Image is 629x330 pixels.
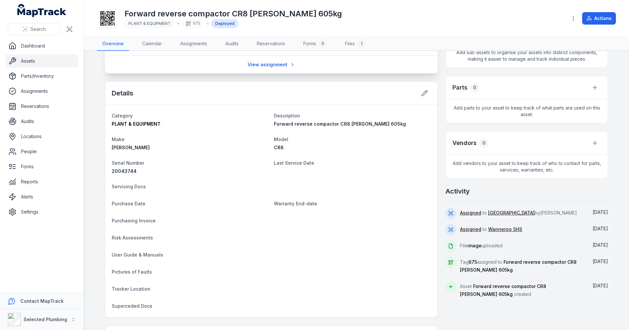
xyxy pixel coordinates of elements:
[137,37,167,51] a: Calendar
[112,89,133,98] h2: Details
[112,235,153,240] span: Risk Assessments
[460,259,577,273] span: Tag assigned to
[5,175,78,188] a: Reports
[460,226,481,233] a: Assigned
[446,155,608,178] span: Add vendors to your asset to keep track of who to contact for parts, services, warranties, etc.
[446,187,470,196] h2: Activity
[112,201,145,206] span: Purchase Date
[97,37,129,51] a: Overview
[593,283,608,288] span: [DATE]
[220,37,244,51] a: Audits
[5,54,78,68] a: Assets
[5,160,78,173] a: Forms
[593,226,608,231] span: [DATE]
[5,85,78,98] a: Assignments
[467,243,482,248] span: image
[319,40,327,48] div: 0
[446,99,608,123] span: Add parts to your asset to keep track of what parts are used on this asset.
[593,226,608,231] time: 5/8/2025, 8:35:57 AM
[593,209,608,215] span: [DATE]
[460,259,577,273] span: Forward reverse compactor CR8 [PERSON_NAME] 605kg
[182,19,204,28] div: 675
[446,44,608,68] span: Add sub-assets to organise your assets into distinct components, making it easier to manage and t...
[112,252,163,258] span: User Guide & Manuals
[460,210,481,216] a: Assigned
[593,209,608,215] time: 9/18/2025, 7:07:05 AM
[357,40,365,48] div: 1
[24,317,67,322] strong: Selected Plumbing
[460,210,577,216] span: to by [PERSON_NAME]
[479,138,488,148] div: 0
[274,136,288,142] span: Model
[593,258,608,264] time: 5/8/2025, 8:35:37 AM
[112,113,133,118] span: Category
[452,138,477,148] h3: Vendors
[112,269,152,275] span: Pictures of Faults
[593,242,608,248] time: 5/8/2025, 8:35:49 AM
[112,184,146,189] span: Servicing Docs
[5,190,78,203] a: Alerts
[593,283,608,288] time: 5/8/2025, 8:35:37 AM
[460,283,546,297] span: Asset created
[340,37,371,51] a: Files1
[460,243,503,248] span: File uploaded
[30,26,46,32] span: Search
[593,242,608,248] span: [DATE]
[488,226,522,233] a: Wanneroo SHS
[5,100,78,113] a: Reservations
[274,145,284,150] span: CR8
[5,115,78,128] a: Audits
[243,58,299,71] a: View assignment
[274,201,317,206] span: Warranty End-date
[112,286,150,292] span: Tracker Location
[488,210,535,216] a: [GEOGRAPHIC_DATA]
[211,19,238,28] div: Deployed
[252,37,290,51] a: Reservations
[5,39,78,52] a: Dashboard
[582,12,616,25] button: Actions
[5,205,78,218] a: Settings
[8,23,61,35] button: Search
[112,160,144,166] span: Serial Number
[112,303,152,309] span: Superceded Docs
[298,37,332,51] a: Forms0
[124,9,342,19] h1: Forward reverse compactor CR8 [PERSON_NAME] 605kg
[452,83,467,92] h3: Parts
[112,121,161,127] span: PLANT & EQUIPMENT
[112,218,156,223] span: Purchasing Invoice
[470,83,479,92] div: 0
[468,259,477,265] span: 675
[128,21,171,26] span: PLANT & EQUIPMENT
[460,226,522,232] span: to
[5,70,78,83] a: Parts/Inventory
[20,298,64,304] strong: Contact MapTrack
[5,130,78,143] a: Locations
[274,113,300,118] span: Description
[5,145,78,158] a: People
[175,37,212,51] a: Assignments
[112,145,150,150] span: [PERSON_NAME]
[274,121,406,127] span: Forward reverse compactor CR8 [PERSON_NAME] 605kg
[17,4,67,17] a: MapTrack
[593,258,608,264] span: [DATE]
[112,136,124,142] span: Make
[112,168,137,174] span: 20043744
[274,160,314,166] span: Last Service Date
[460,283,546,297] span: Forward reverse compactor CR8 [PERSON_NAME] 605kg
